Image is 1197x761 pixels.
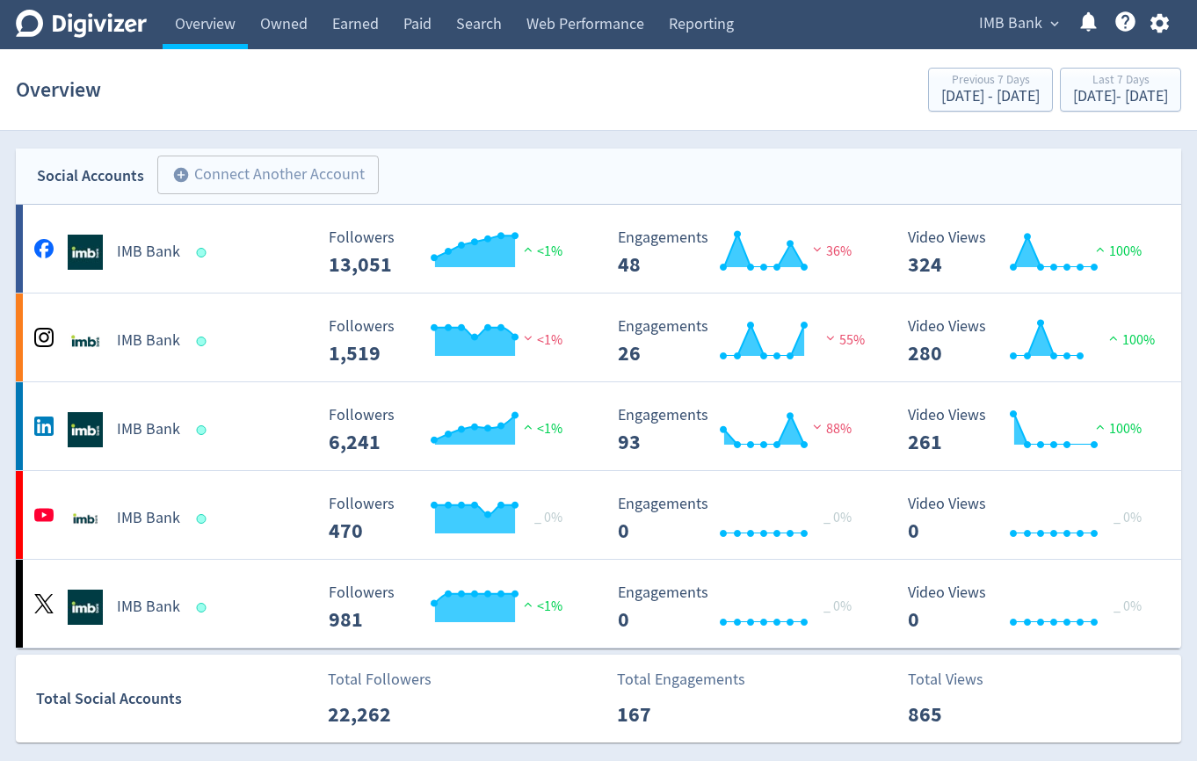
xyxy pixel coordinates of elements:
svg: Engagements 48 [609,229,873,276]
img: negative-performance.svg [519,331,537,344]
img: positive-performance.svg [1092,420,1109,433]
p: 22,262 [328,699,429,730]
span: expand_more [1047,16,1063,32]
span: 100% [1092,243,1142,260]
svg: Followers --- [320,584,584,631]
img: IMB Bank undefined [68,235,103,270]
svg: Engagements 0 [609,584,873,631]
img: IMB Bank undefined [68,501,103,536]
p: Total Views [908,668,1009,692]
a: IMB Bank undefinedIMB Bank Followers --- Followers 6,241 <1% Engagements 93 Engagements 93 88% Vi... [16,382,1181,470]
img: positive-performance.svg [519,598,537,611]
h5: IMB Bank [117,419,180,440]
p: Total Engagements [617,668,745,692]
a: IMB Bank undefinedIMB Bank Followers --- Followers 981 <1% Engagements 0 Engagements 0 _ 0% Video... [16,560,1181,648]
img: positive-performance.svg [1105,331,1122,344]
h5: IMB Bank [117,330,180,352]
button: Connect Another Account [157,156,379,194]
svg: Engagements 0 [609,496,873,542]
span: Data last synced: 1 Oct 2025, 6:01pm (AEST) [197,603,212,612]
img: positive-performance.svg [1092,243,1109,256]
span: Data last synced: 2 Oct 2025, 2:02am (AEST) [197,337,212,346]
svg: Video Views 0 [899,496,1163,542]
h5: IMB Bank [117,597,180,618]
svg: Followers --- [320,229,584,276]
img: IMB Bank undefined [68,590,103,625]
img: IMB Bank undefined [68,412,103,447]
span: _ 0% [823,509,852,526]
span: IMB Bank [979,10,1042,38]
svg: Video Views 0 [899,584,1163,631]
h5: IMB Bank [117,508,180,529]
div: [DATE] - [DATE] [1073,89,1168,105]
span: 100% [1105,331,1155,349]
div: Total Social Accounts [36,686,316,712]
h1: Overview [16,62,101,118]
svg: Video Views 324 [899,229,1163,276]
img: positive-performance.svg [519,420,537,433]
svg: Engagements 26 [609,318,873,365]
svg: Engagements 93 [609,407,873,453]
span: _ 0% [823,598,852,615]
span: 36% [809,243,852,260]
svg: Followers --- [320,407,584,453]
span: <1% [519,243,562,260]
button: Last 7 Days[DATE]- [DATE] [1060,68,1181,112]
div: Social Accounts [37,163,144,189]
svg: Video Views 280 [899,318,1163,365]
span: 100% [1092,420,1142,438]
button: IMB Bank [973,10,1063,38]
p: 865 [908,699,1009,730]
div: [DATE] - [DATE] [941,89,1040,105]
span: <1% [519,331,562,349]
img: IMB Bank undefined [68,323,103,359]
svg: Followers --- [320,496,584,542]
span: _ 0% [1114,598,1142,615]
img: positive-performance.svg [519,243,537,256]
span: 88% [809,420,852,438]
a: IMB Bank undefinedIMB Bank Followers --- Followers 13,051 <1% Engagements 48 Engagements 48 36% V... [16,205,1181,293]
span: <1% [519,598,562,615]
img: negative-performance.svg [822,331,839,344]
img: negative-performance.svg [809,243,826,256]
p: 167 [617,699,718,730]
span: <1% [519,420,562,438]
span: 55% [822,331,865,349]
a: IMB Bank undefinedIMB Bank Followers --- _ 0% Followers 470 Engagements 0 Engagements 0 _ 0% Vide... [16,471,1181,559]
h5: IMB Bank [117,242,180,263]
p: Total Followers [328,668,432,692]
span: Data last synced: 1 Oct 2025, 3:02pm (AEST) [197,514,212,524]
a: IMB Bank undefinedIMB Bank Followers --- Followers 1,519 <1% Engagements 26 Engagements 26 55% Vi... [16,294,1181,381]
div: Previous 7 Days [941,74,1040,89]
span: add_circle [172,166,190,184]
span: Data last synced: 1 Oct 2025, 10:02pm (AEST) [197,248,212,257]
div: Last 7 Days [1073,74,1168,89]
span: _ 0% [1114,509,1142,526]
svg: Video Views 261 [899,407,1163,453]
span: Data last synced: 1 Oct 2025, 7:02pm (AEST) [197,425,212,435]
a: Connect Another Account [144,158,379,194]
button: Previous 7 Days[DATE] - [DATE] [928,68,1053,112]
img: negative-performance.svg [809,420,826,433]
span: _ 0% [534,509,562,526]
svg: Followers --- [320,318,584,365]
